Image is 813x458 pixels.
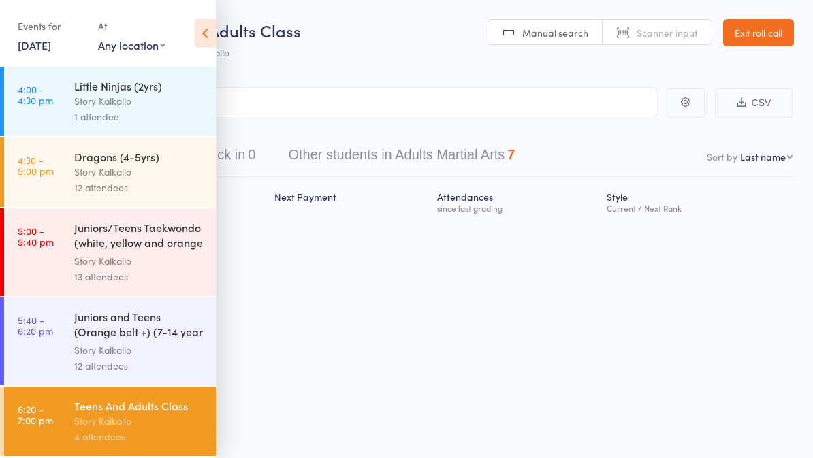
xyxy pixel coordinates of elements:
div: At [98,15,165,37]
button: CSV [715,88,793,118]
div: Last name [740,150,786,163]
div: Teens And Adults Class [74,398,204,413]
div: Current / Next Rank [607,203,787,212]
div: 4 attendees [74,429,204,444]
div: 7 [507,147,515,162]
div: Little Ninjas (2yrs) [74,78,204,93]
a: 4:30 -5:00 pmDragons (4-5yrs)Story Kalkallo12 attendees [4,137,216,207]
time: 4:00 - 4:30 pm [18,84,53,105]
div: Story Kalkallo [74,342,204,358]
a: [DATE] [18,37,51,52]
div: 1 attendee [74,109,204,125]
div: Story Kalkallo [74,253,204,269]
div: 0 [248,147,255,162]
div: Dragons (4-5yrs) [74,149,204,164]
div: Atten­dances [432,183,602,219]
div: Any location [98,37,165,52]
input: Search by name [20,87,656,118]
a: 4:00 -4:30 pmLittle Ninjas (2yrs)Story Kalkallo1 attendee [4,67,216,136]
a: 5:40 -6:20 pmJuniors and Teens (Orange belt +) (7-14 year olds)Story Kalkallo12 attendees [4,297,216,385]
div: Next Payment [269,183,431,219]
time: 5:00 - 5:40 pm [18,225,54,247]
div: 12 attendees [74,180,204,195]
time: 5:40 - 6:20 pm [18,314,53,336]
div: since last grading [437,203,596,212]
div: Story Kalkallo [74,164,204,180]
div: Story Kalkallo [74,413,204,429]
div: Events for [18,15,84,37]
span: Scanner input [637,26,698,39]
div: Story Kalkallo [74,93,204,109]
a: Exit roll call [723,19,794,46]
time: 4:30 - 5:00 pm [18,154,54,176]
a: 5:00 -5:40 pmJuniors/Teens Taekwondo (white, yellow and orange ...Story Kalkallo13 attendees [4,208,216,296]
button: Other students in Adults Martial Arts7 [288,140,515,176]
div: Juniors/Teens Taekwondo (white, yellow and orange ... [74,220,204,253]
div: Style [601,183,793,219]
div: Juniors and Teens (Orange belt +) (7-14 year olds) [74,309,204,342]
label: Sort by [707,150,737,163]
time: 6:20 - 7:00 pm [18,404,53,425]
a: 6:20 -7:00 pmTeens And Adults ClassStory Kalkallo4 attendees [4,387,216,456]
span: Manual search [522,26,588,39]
div: 13 attendees [74,269,204,284]
div: 12 attendees [74,358,204,374]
